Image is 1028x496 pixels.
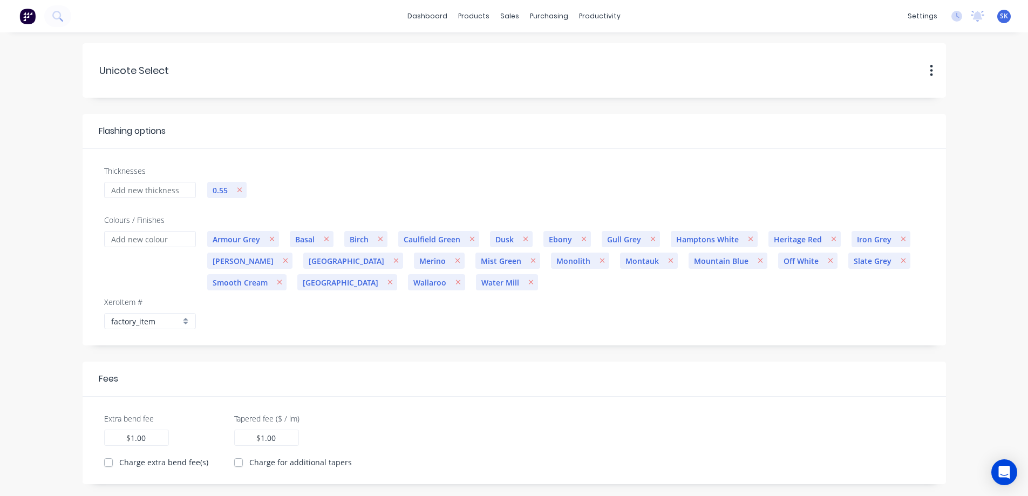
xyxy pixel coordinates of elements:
span: Birch [344,234,374,245]
label: Tapered fee ($ / lm) [234,413,299,424]
span: Water Mill [476,277,525,288]
div: Open Intercom Messenger [991,459,1017,485]
span: [PERSON_NAME] [207,255,279,267]
input: 0.00 [261,432,277,444]
span: Basal [290,234,320,245]
label: $ [126,432,131,444]
label: Thicknesses [104,165,146,176]
span: Ebony [543,234,577,245]
span: Armour Grey [207,234,265,245]
span: [GEOGRAPHIC_DATA] [303,255,390,267]
span: Caulfield Green [398,234,466,245]
span: 0.55 [207,185,233,196]
span: Dusk [490,234,519,245]
label: Charge extra bend fee(s) [119,457,208,468]
span: Mist Green [475,255,527,267]
label: Colours / Finishes [104,214,165,226]
div: Fees [99,372,118,385]
div: Flashing options [99,125,166,138]
span: Hamptons White [671,234,744,245]
span: Monolith [551,255,596,267]
span: Merino [414,255,451,267]
span: Off White [778,255,824,267]
input: Add new colour [104,231,196,247]
span: Mountain Blue [689,255,754,267]
a: dashboard [402,8,453,24]
span: Slate Grey [848,255,897,267]
span: Montauk [620,255,664,267]
div: settings [902,8,943,24]
div: sales [495,8,525,24]
label: $ [256,432,261,444]
input: 0.00 [131,432,147,444]
span: [GEOGRAPHIC_DATA] [297,277,384,288]
span: Heritage Red [768,234,827,245]
div: products [453,8,495,24]
label: Xero Item # [104,296,142,308]
span: Iron Grey [852,234,897,245]
label: Extra bend fee [104,413,154,424]
span: Smooth Cream [207,277,273,288]
div: productivity [574,8,626,24]
input: Search... [111,316,180,327]
input: Flashing material [99,63,244,78]
span: SK [1000,11,1008,21]
div: purchasing [525,8,574,24]
span: Gull Grey [602,234,646,245]
img: Factory [19,8,36,24]
input: Add new thickness [104,182,196,198]
label: Charge for additional tapers [249,457,352,468]
span: Wallaroo [408,277,452,288]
